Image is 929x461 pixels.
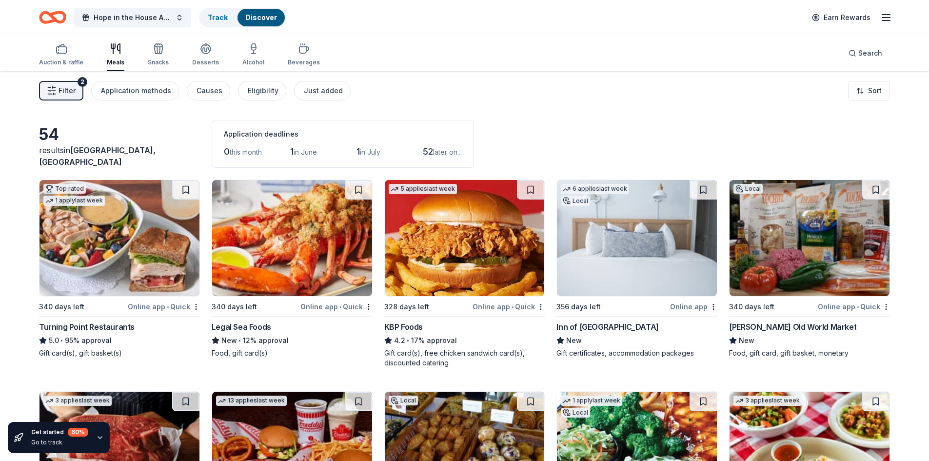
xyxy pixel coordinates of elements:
[304,85,343,97] div: Just added
[167,303,169,311] span: •
[561,408,590,418] div: Local
[806,9,876,26] a: Earn Rewards
[212,348,373,358] div: Food, gift card(s)
[212,180,373,358] a: Image for Legal Sea Foods340 days leftOnline app•QuickLegal Sea FoodsNew•12% approvalFood, gift c...
[242,59,264,66] div: Alcohol
[848,81,890,100] button: Sort
[729,180,890,358] a: Image for Livoti's Old World MarketLocal340 days leftOnline app•Quick[PERSON_NAME] Old World Mark...
[212,321,271,333] div: Legal Sea Foods
[433,148,462,156] span: later on...
[733,184,763,194] div: Local
[242,39,264,71] button: Alcohol
[729,301,774,313] div: 340 days left
[49,335,59,346] span: 5.0
[31,428,88,437] div: Get started
[221,335,237,346] span: New
[39,180,200,358] a: Image for Turning Point RestaurantsTop rated1 applylast week340 days leftOnline app•QuickTurning ...
[473,301,545,313] div: Online app Quick
[39,145,156,167] span: in
[43,196,105,206] div: 1 apply last week
[60,337,63,344] span: •
[212,301,257,313] div: 340 days left
[224,146,230,157] span: 0
[199,8,286,27] button: TrackDiscover
[39,348,200,358] div: Gift card(s), gift basket(s)
[68,428,88,437] div: 60 %
[39,81,83,100] button: Filter2
[39,59,83,66] div: Auction & raffle
[360,148,380,156] span: in July
[107,59,124,66] div: Meals
[245,13,277,21] a: Discover
[192,39,219,71] button: Desserts
[556,301,601,313] div: 356 days left
[384,180,545,368] a: Image for KBP Foods5 applieslast week328 days leftOnline app•QuickKBP Foods4.2•17% approvalGift c...
[294,148,317,156] span: in June
[43,184,86,194] div: Top rated
[384,348,545,368] div: Gift card(s), free chicken sandwich card(s), discounted catering
[561,396,622,406] div: 1 apply last week
[384,335,545,346] div: 17% approval
[39,39,83,71] button: Auction & raffle
[39,335,200,346] div: 95% approval
[556,348,717,358] div: Gift certificates, accommodation packages
[39,321,135,333] div: Turning Point Restaurants
[238,337,241,344] span: •
[868,85,882,97] span: Sort
[288,39,320,71] button: Beverages
[384,321,423,333] div: KBP Foods
[230,148,262,156] span: this month
[59,85,76,97] span: Filter
[148,39,169,71] button: Snacks
[43,396,112,406] div: 3 applies last week
[818,301,890,313] div: Online app Quick
[356,146,360,157] span: 1
[74,8,191,27] button: Hope in the House Auction
[101,85,171,97] div: Application methods
[556,321,658,333] div: Inn of [GEOGRAPHIC_DATA]
[212,180,372,296] img: Image for Legal Sea Foods
[407,337,409,344] span: •
[389,396,418,405] div: Local
[224,128,462,140] div: Application deadlines
[39,144,200,168] div: results
[294,81,351,100] button: Just added
[197,85,222,97] div: Causes
[857,303,859,311] span: •
[512,303,514,311] span: •
[733,396,802,406] div: 3 applies last week
[107,39,124,71] button: Meals
[208,13,228,21] a: Track
[389,184,457,194] div: 5 applies last week
[39,125,200,144] div: 54
[423,146,433,157] span: 52
[91,81,179,100] button: Application methods
[39,6,66,29] a: Home
[561,184,629,194] div: 6 applies last week
[238,81,286,100] button: Eligibility
[561,196,590,206] div: Local
[557,180,717,296] img: Image for Inn of Cape May
[300,301,373,313] div: Online app Quick
[385,180,545,296] img: Image for KBP Foods
[148,59,169,66] div: Snacks
[729,321,856,333] div: [PERSON_NAME] Old World Market
[290,146,294,157] span: 1
[39,145,156,167] span: [GEOGRAPHIC_DATA], [GEOGRAPHIC_DATA]
[670,301,717,313] div: Online app
[39,301,84,313] div: 340 days left
[556,180,717,358] a: Image for Inn of Cape May6 applieslast weekLocal356 days leftOnline appInn of [GEOGRAPHIC_DATA]Ne...
[216,396,287,406] div: 13 applies last week
[339,303,341,311] span: •
[94,12,172,23] span: Hope in the House Auction
[40,180,199,296] img: Image for Turning Point Restaurants
[78,77,87,87] div: 2
[192,59,219,66] div: Desserts
[288,59,320,66] div: Beverages
[31,439,88,446] div: Go to track
[858,47,882,59] span: Search
[384,301,429,313] div: 328 days left
[248,85,278,97] div: Eligibility
[212,335,373,346] div: 12% approval
[128,301,200,313] div: Online app Quick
